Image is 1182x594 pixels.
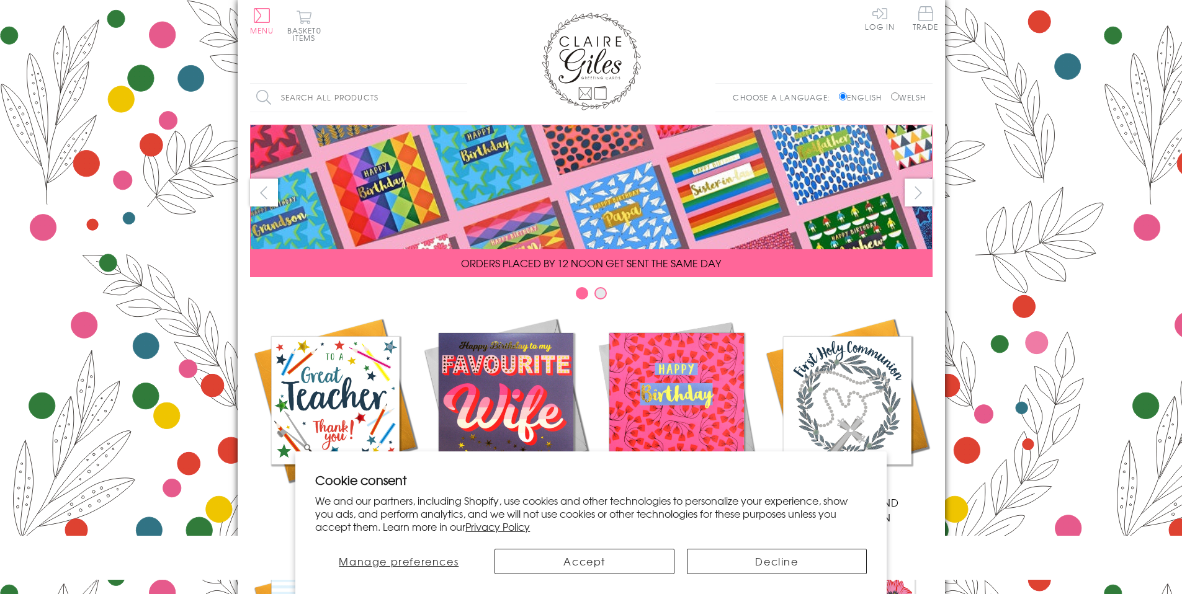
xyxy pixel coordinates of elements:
[687,549,867,574] button: Decline
[250,8,274,34] button: Menu
[594,287,607,299] button: Carousel Page 2
[293,25,321,43] span: 0 items
[905,179,933,206] button: next
[733,92,836,103] p: Choose a language:
[315,549,482,574] button: Manage preferences
[250,179,278,206] button: prev
[421,315,591,510] a: New Releases
[461,255,721,270] span: ORDERS PLACED BY 12 NOON GET SENT THE SAME DAY
[339,554,459,569] span: Manage preferences
[250,25,274,36] span: Menu
[287,10,321,42] button: Basket0 items
[839,92,847,100] input: English
[250,315,421,510] a: Academic
[250,286,933,306] div: Carousel Pagination
[891,92,926,103] label: Welsh
[455,84,467,112] input: Search
[839,92,888,103] label: English
[591,315,762,510] a: Birthdays
[576,287,588,299] button: Carousel Page 1 (Current Slide)
[542,12,641,110] img: Claire Giles Greetings Cards
[762,315,933,525] a: Communion and Confirmation
[913,6,939,33] a: Trade
[913,6,939,30] span: Trade
[495,549,674,574] button: Accept
[250,84,467,112] input: Search all products
[315,471,867,489] h2: Cookie consent
[315,494,867,533] p: We and our partners, including Shopify, use cookies and other technologies to personalize your ex...
[865,6,895,30] a: Log In
[891,92,899,100] input: Welsh
[465,519,530,534] a: Privacy Policy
